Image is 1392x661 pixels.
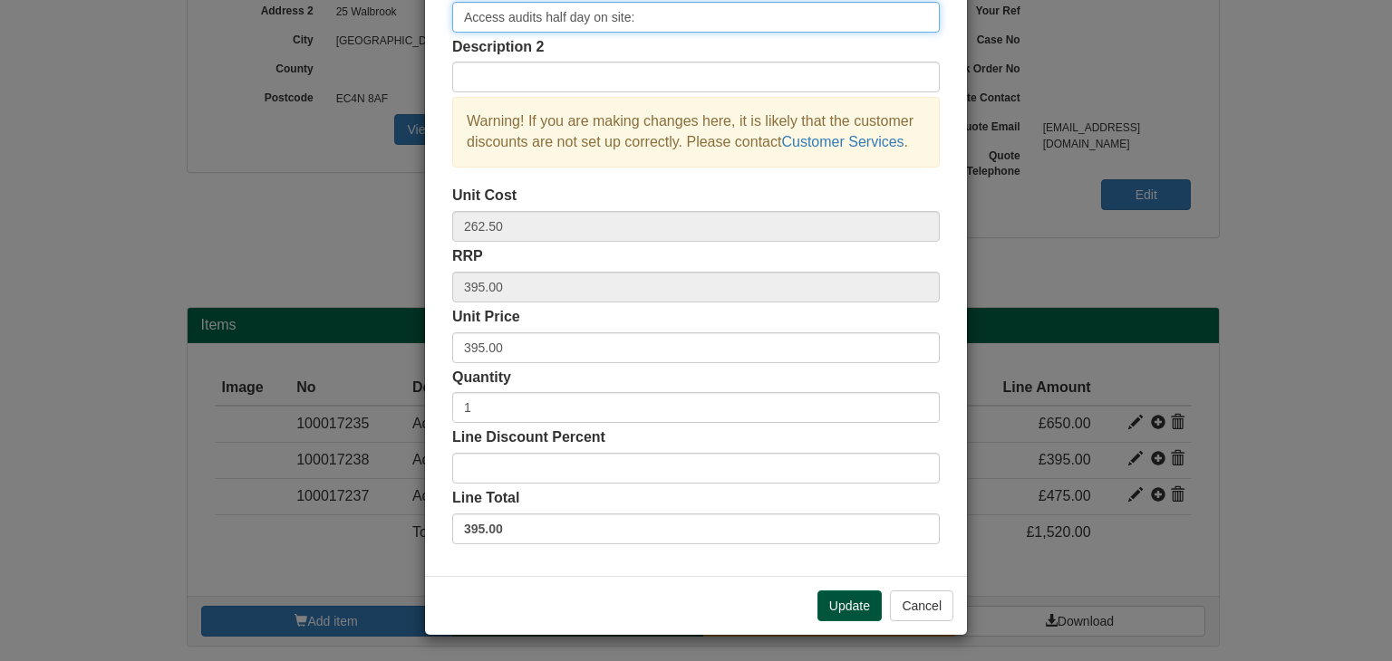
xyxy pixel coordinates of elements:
[452,186,517,206] label: Unit Cost
[452,37,544,58] label: Description 2
[817,590,882,621] button: Update
[452,488,519,509] label: Line Total
[452,307,520,328] label: Unit Price
[452,427,605,448] label: Line Discount Percent
[781,134,904,149] a: Customer Services
[452,368,511,388] label: Quantity
[452,513,940,544] label: 395.00
[890,590,953,621] button: Cancel
[452,97,940,168] div: Warning! If you are making changes here, it is likely that the customer discounts are not set up ...
[452,246,483,267] label: RRP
